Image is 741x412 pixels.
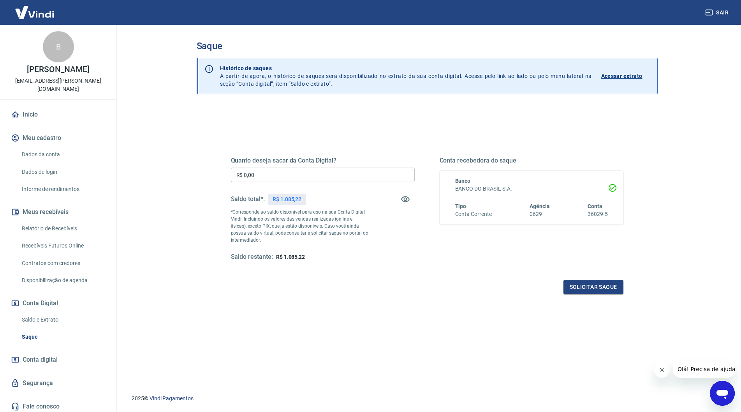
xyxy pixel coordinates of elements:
a: Saldo e Extrato [19,312,107,328]
h6: 36029-5 [588,210,608,218]
button: Sair [704,5,732,20]
h6: Conta Corrente [455,210,492,218]
a: Início [9,106,107,123]
button: Conta Digital [9,295,107,312]
span: Agência [530,203,550,209]
a: Acessar extrato [601,64,651,88]
div: B [43,31,74,62]
p: Acessar extrato [601,72,642,80]
p: A partir de agora, o histórico de saques será disponibilizado no extrato da sua conta digital. Ac... [220,64,592,88]
p: Histórico de saques [220,64,592,72]
a: Vindi Pagamentos [150,395,194,401]
h3: Saque [197,41,658,51]
a: Conta digital [9,351,107,368]
p: *Corresponde ao saldo disponível para uso na sua Conta Digital Vindi. Incluindo os valores das ve... [231,209,369,244]
iframe: Fechar mensagem [654,362,670,378]
a: Recebíveis Futuros Online [19,238,107,254]
span: Conta [588,203,602,209]
a: Relatório de Recebíveis [19,221,107,237]
a: Dados de login [19,164,107,180]
button: Meus recebíveis [9,203,107,221]
span: Banco [455,178,471,184]
a: Contratos com credores [19,255,107,271]
h5: Conta recebedora do saque [440,157,623,164]
h5: Saldo total*: [231,195,265,203]
span: Olá! Precisa de ajuda? [5,5,65,12]
p: [EMAIL_ADDRESS][PERSON_NAME][DOMAIN_NAME] [6,77,110,93]
iframe: Botão para abrir a janela de mensagens [710,381,735,406]
h5: Quanto deseja sacar da Conta Digital? [231,157,415,164]
a: Disponibilização de agenda [19,272,107,288]
a: Dados da conta [19,147,107,163]
a: Saque [19,329,107,345]
h5: Saldo restante: [231,253,273,261]
iframe: Mensagem da empresa [673,361,735,378]
img: Vindi [9,0,60,24]
h6: 0629 [530,210,550,218]
button: Meu cadastro [9,129,107,147]
p: 2025 © [132,394,722,403]
a: Segurança [9,375,107,392]
button: Solicitar saque [563,280,623,294]
h6: BANCO DO BRASIL S.A. [455,185,608,193]
a: Informe de rendimentos [19,181,107,197]
span: Tipo [455,203,466,209]
span: R$ 1.085,22 [276,254,305,260]
span: Conta digital [23,354,58,365]
p: R$ 1.085,22 [273,195,301,203]
p: [PERSON_NAME] [27,65,89,74]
